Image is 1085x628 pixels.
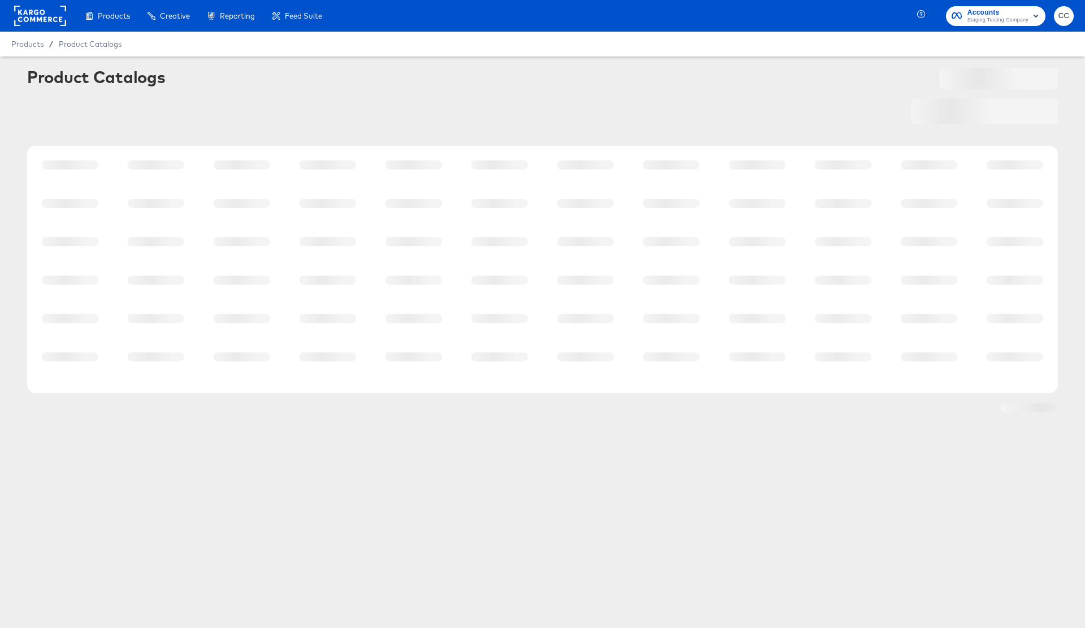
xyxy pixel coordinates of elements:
span: Creative [160,11,190,20]
span: Products [11,40,44,49]
span: / [44,40,59,49]
span: Accounts [967,7,1028,19]
span: CC [1058,10,1069,23]
span: Feed Suite [285,11,322,20]
a: Product Catalogs [59,40,121,49]
button: AccountsStaging Testing Company [946,6,1045,26]
div: Product Catalogs [27,68,165,86]
button: CC [1054,6,1074,26]
span: Reporting [220,11,255,20]
span: Products [98,11,130,20]
span: Staging Testing Company [967,16,1028,25]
